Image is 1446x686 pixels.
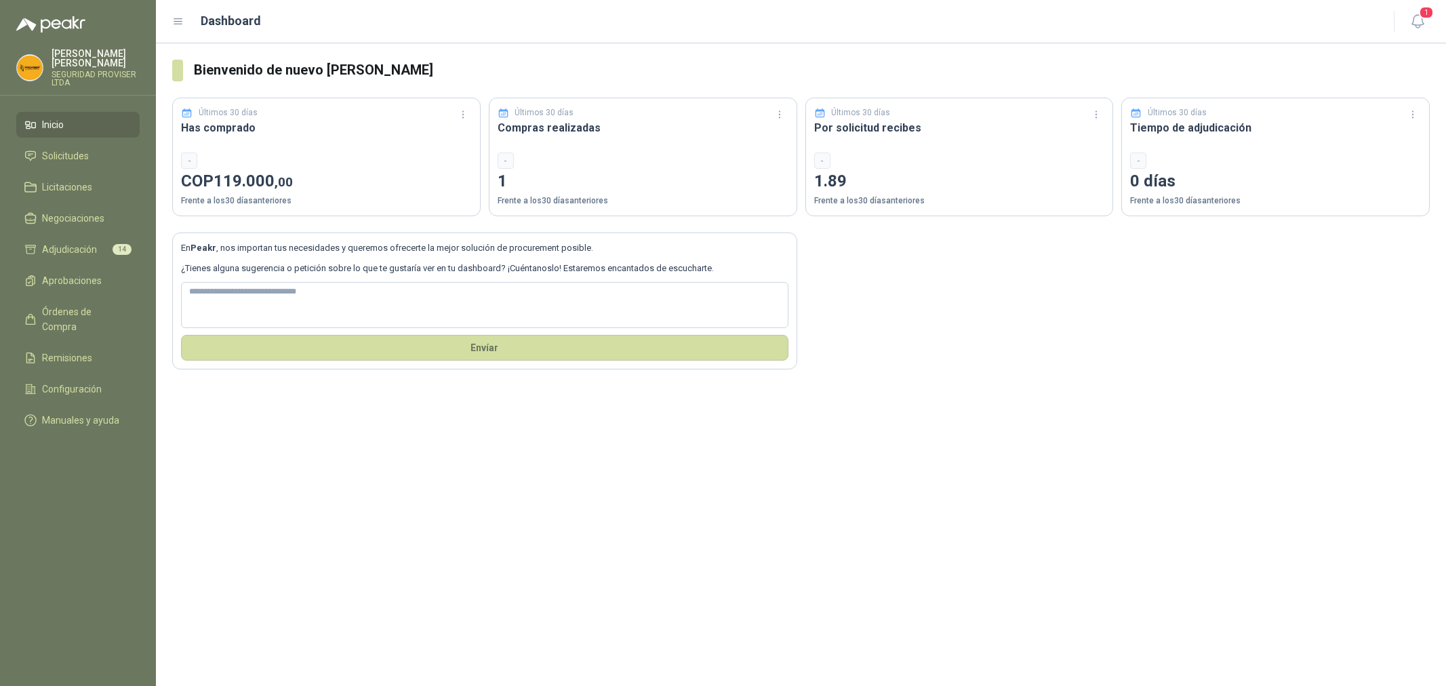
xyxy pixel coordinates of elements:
a: Manuales y ayuda [16,407,140,433]
button: 1 [1405,9,1430,34]
img: Company Logo [17,55,43,81]
span: ,00 [275,174,293,190]
h3: Compras realizadas [498,119,788,136]
p: Últimos 30 días [515,106,574,119]
h3: Tiempo de adjudicación [1130,119,1421,136]
span: 14 [113,244,132,255]
span: Adjudicación [42,242,97,257]
img: Logo peakr [16,16,85,33]
div: - [814,153,830,169]
p: Frente a los 30 días anteriores [1130,195,1421,207]
span: Solicitudes [42,148,89,163]
a: Configuración [16,376,140,402]
h3: Bienvenido de nuevo [PERSON_NAME] [194,60,1430,81]
p: 1 [498,169,788,195]
p: 0 días [1130,169,1421,195]
p: En , nos importan tus necesidades y queremos ofrecerte la mejor solución de procurement posible. [181,241,788,255]
p: COP [181,169,472,195]
a: Solicitudes [16,143,140,169]
span: Aprobaciones [42,273,102,288]
div: - [181,153,197,169]
a: Negociaciones [16,205,140,231]
p: Últimos 30 días [199,106,258,119]
a: Licitaciones [16,174,140,200]
span: Configuración [42,382,102,397]
a: Órdenes de Compra [16,299,140,340]
span: Negociaciones [42,211,104,226]
span: Manuales y ayuda [42,413,119,428]
p: Frente a los 30 días anteriores [181,195,472,207]
a: Remisiones [16,345,140,371]
a: Inicio [16,112,140,138]
h3: Has comprado [181,119,472,136]
span: Inicio [42,117,64,132]
p: Últimos 30 días [1148,106,1207,119]
p: [PERSON_NAME] [PERSON_NAME] [52,49,140,68]
p: 1.89 [814,169,1105,195]
h3: Por solicitud recibes [814,119,1105,136]
div: - [1130,153,1146,169]
span: 119.000 [214,171,293,190]
p: Últimos 30 días [831,106,890,119]
span: Licitaciones [42,180,92,195]
b: Peakr [190,243,216,253]
p: Frente a los 30 días anteriores [814,195,1105,207]
span: Remisiones [42,350,92,365]
p: Frente a los 30 días anteriores [498,195,788,207]
div: - [498,153,514,169]
p: ¿Tienes alguna sugerencia o petición sobre lo que te gustaría ver en tu dashboard? ¡Cuéntanoslo! ... [181,262,788,275]
button: Envíar [181,335,788,361]
a: Adjudicación14 [16,237,140,262]
a: Aprobaciones [16,268,140,294]
p: SEGURIDAD PROVISER LTDA [52,70,140,87]
h1: Dashboard [201,12,261,31]
span: Órdenes de Compra [42,304,127,334]
span: 1 [1419,6,1434,19]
